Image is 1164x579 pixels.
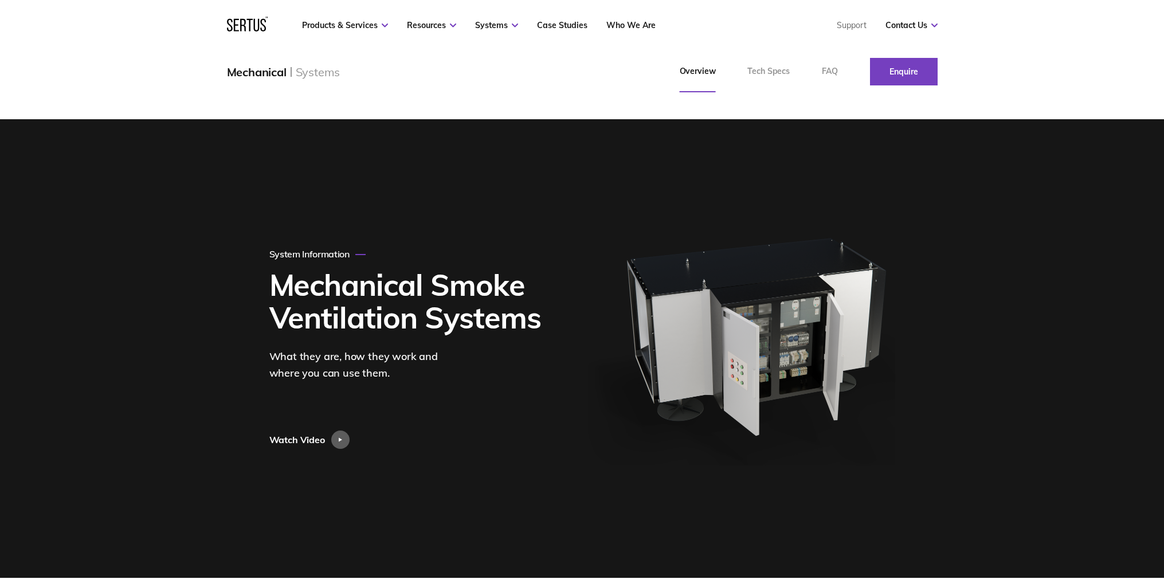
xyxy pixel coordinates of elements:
a: Support [837,20,867,30]
div: System Information [269,248,366,260]
a: Systems [475,20,518,30]
div: Watch Video [269,431,325,449]
a: Resources [407,20,456,30]
a: Who We Are [606,20,656,30]
a: Case Studies [537,20,587,30]
div: What they are, how they work and where you can use them. [269,349,458,382]
a: Products & Services [302,20,388,30]
a: Contact Us [885,20,938,30]
h1: Mechanical Smoke Ventilation Systems [269,268,551,334]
